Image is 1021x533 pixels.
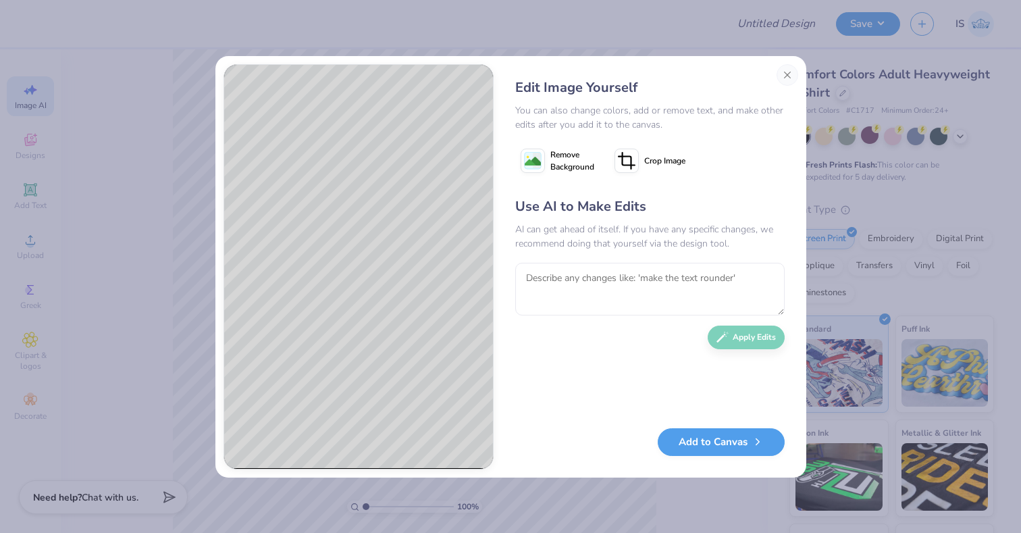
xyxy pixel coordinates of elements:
[515,78,785,98] div: Edit Image Yourself
[609,144,693,178] button: Crop Image
[515,197,785,217] div: Use AI to Make Edits
[777,64,798,86] button: Close
[515,144,600,178] button: Remove Background
[515,103,785,132] div: You can also change colors, add or remove text, and make other edits after you add it to the canvas.
[658,428,785,456] button: Add to Canvas
[644,155,685,167] span: Crop Image
[550,149,594,173] span: Remove Background
[515,222,785,251] div: AI can get ahead of itself. If you have any specific changes, we recommend doing that yourself vi...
